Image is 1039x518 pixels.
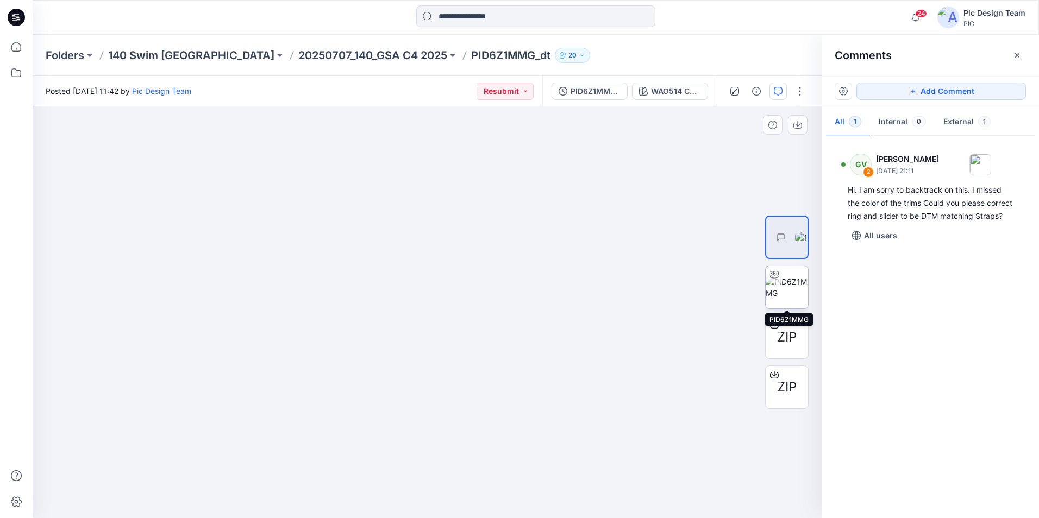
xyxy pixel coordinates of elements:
[848,184,1013,223] div: Hi. I am sorry to backtrack on this. I missed the color of the trims Could you please correct rin...
[915,9,927,18] span: 24
[777,327,797,347] span: ZIP
[552,83,628,100] button: PID6Z1MMG_gsa_v1
[555,48,590,63] button: 20
[856,83,1026,100] button: Add Comment
[963,20,1025,28] div: PIC
[849,116,861,127] span: 1
[912,116,926,127] span: 0
[826,109,870,136] button: All
[863,167,874,178] div: 2
[978,116,991,127] span: 1
[935,109,999,136] button: External
[298,48,447,63] a: 20250707_140_GSA C4 2025
[848,227,902,244] button: All users
[876,166,939,176] p: [DATE] 21:11
[748,83,765,100] button: Details
[46,85,191,97] span: Posted [DATE] 11:42 by
[571,85,621,97] div: PID6Z1MMG_gsa_v1
[864,229,897,242] p: All users
[568,49,577,61] p: 20
[471,48,550,63] p: PID6Z1MMG_dt
[876,153,939,166] p: [PERSON_NAME]
[870,109,935,136] button: Internal
[963,7,1025,20] div: Pic Design Team
[795,232,808,243] img: 1
[132,86,191,96] a: Pic Design Team
[777,377,797,397] span: ZIP
[835,49,892,62] h2: Comments
[766,276,808,299] img: PID6Z1MMG
[108,48,274,63] a: 140 Swim [GEOGRAPHIC_DATA]
[651,85,701,97] div: WAO514 C2 Denim Blue
[850,154,872,175] div: GV
[46,48,84,63] a: Folders
[937,7,959,28] img: avatar
[632,83,708,100] button: WAO514 C2 Denim Blue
